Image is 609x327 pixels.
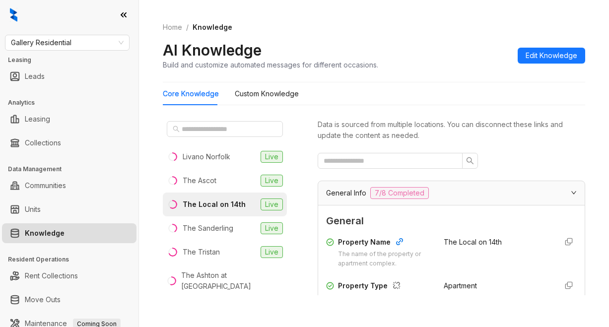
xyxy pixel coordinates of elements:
div: General Info7/8 Completed [318,181,585,205]
h2: AI Knowledge [163,41,262,60]
span: 7/8 Completed [370,187,429,199]
div: Custom Knowledge [235,88,299,99]
a: Knowledge [25,223,65,243]
div: Property Name [338,237,432,250]
li: Communities [2,176,136,196]
div: Data is sourced from multiple locations. You can disconnect these links and update the content as... [318,119,585,141]
button: Edit Knowledge [518,48,585,64]
div: The Tristan [183,247,220,258]
span: Live [261,198,283,210]
div: Core Knowledge [163,88,219,99]
li: Knowledge [2,223,136,243]
a: Leads [25,66,45,86]
a: Leasing [25,109,50,129]
span: Apartment [444,281,477,290]
div: The Sanderling [183,223,233,234]
li: / [186,22,189,33]
span: expanded [571,190,577,196]
div: The Ashton at [GEOGRAPHIC_DATA] [181,270,283,292]
div: Livano Norfolk [183,151,230,162]
h3: Leasing [8,56,138,65]
span: General [326,213,577,229]
h3: Resident Operations [8,255,138,264]
li: Collections [2,133,136,153]
img: logo [10,8,17,22]
h3: Analytics [8,98,138,107]
li: Rent Collections [2,266,136,286]
div: The name of the property or apartment complex. [338,250,432,268]
li: Leasing [2,109,136,129]
span: Knowledge [193,23,232,31]
span: search [466,157,474,165]
span: The Local on 14th [444,238,502,246]
div: The type of property, such as apartment, condo, or townhouse. [338,293,432,322]
span: Edit Knowledge [526,50,577,61]
div: Property Type [338,280,432,293]
a: Units [25,199,41,219]
span: Live [261,222,283,234]
span: search [173,126,180,132]
a: Rent Collections [25,266,78,286]
a: Home [161,22,184,33]
li: Leads [2,66,136,86]
div: The Ascot [183,175,216,186]
span: Live [261,246,283,258]
h3: Data Management [8,165,138,174]
div: Build and customize automated messages for different occasions. [163,60,378,70]
span: Live [261,151,283,163]
li: Units [2,199,136,219]
a: Collections [25,133,61,153]
span: Live [261,175,283,187]
div: The Local on 14th [183,199,246,210]
a: Communities [25,176,66,196]
span: Gallery Residential [11,35,124,50]
li: Move Outs [2,290,136,310]
a: Move Outs [25,290,61,310]
span: General Info [326,188,366,198]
